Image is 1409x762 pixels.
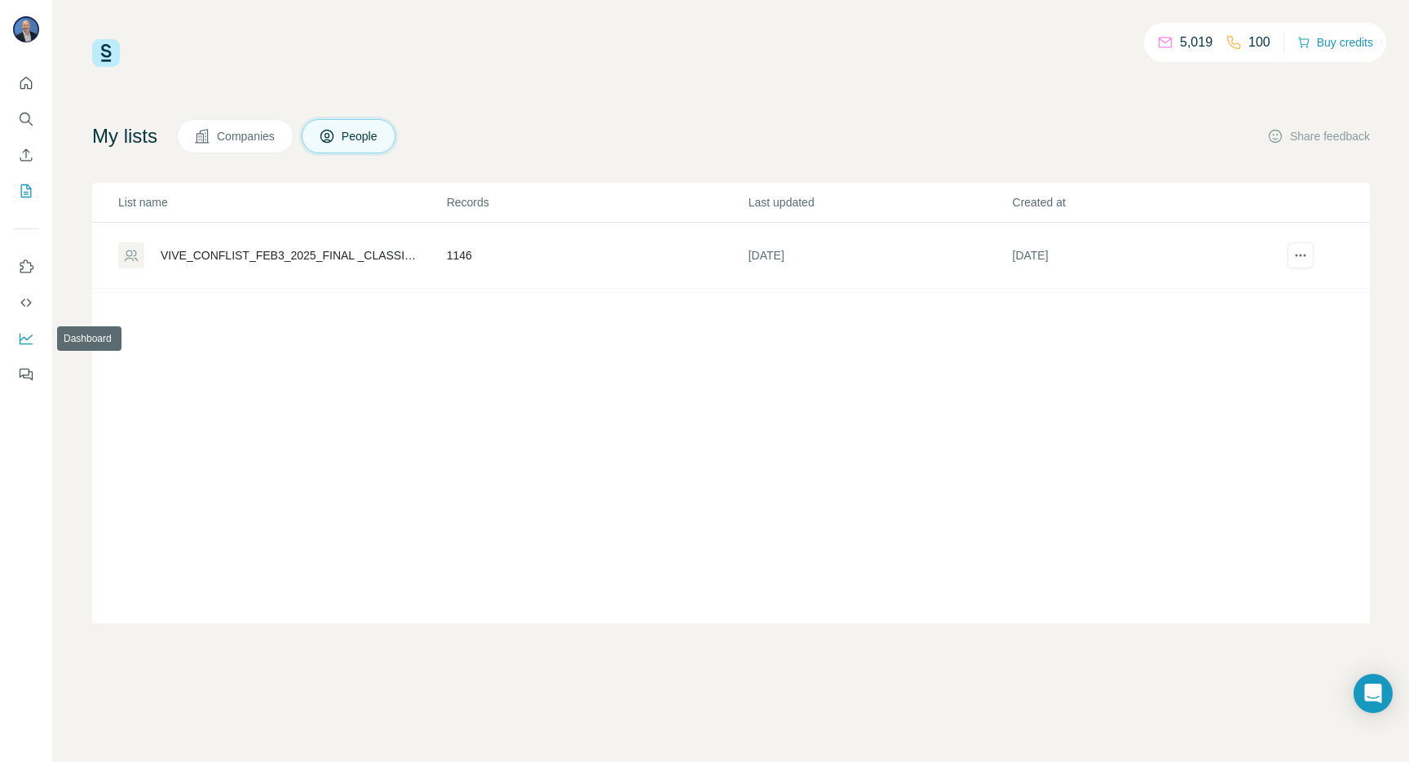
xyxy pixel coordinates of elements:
button: Enrich CSV [13,140,39,170]
button: actions [1288,242,1314,268]
p: 100 [1248,33,1270,52]
p: Last updated [749,194,1011,210]
h4: My lists [92,123,157,149]
button: Dashboard [13,324,39,353]
td: 1146 [446,223,748,289]
div: Open Intercom Messenger [1354,674,1393,713]
span: Companies [217,128,276,144]
p: 5,019 [1180,33,1212,52]
td: [DATE] [1012,223,1276,289]
td: [DATE] [748,223,1012,289]
button: Use Surfe on LinkedIn [13,252,39,281]
span: People [342,128,379,144]
button: Use Surfe API [13,288,39,317]
button: Share feedback [1267,128,1370,144]
button: My lists [13,176,39,206]
button: Buy credits [1297,31,1373,54]
p: List name [118,194,445,210]
img: Surfe Logo [92,39,120,67]
p: Records [447,194,747,210]
img: Avatar [13,16,39,42]
div: VIVE_CONFLIST_FEB3_2025_FINAL _CLASSIFIED (1)_fn_ln [161,247,419,264]
button: Search [13,104,39,134]
button: Quick start [13,69,39,98]
p: Created at [1013,194,1275,210]
button: Feedback [13,360,39,389]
